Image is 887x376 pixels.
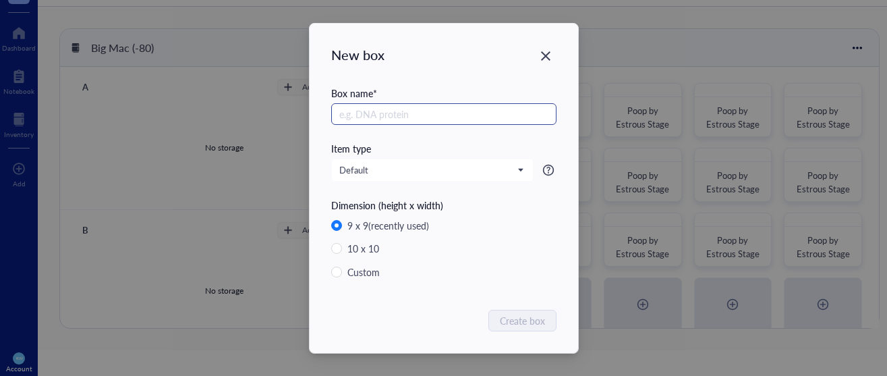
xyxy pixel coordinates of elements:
div: Custom [347,265,380,279]
div: New box [331,45,384,64]
div: Dimension (height x width) [331,198,556,213]
input: e.g. DNA protein [331,103,556,125]
span: Default [339,164,523,176]
div: 9 x 9 (recently used) [347,218,429,233]
button: Create box [488,310,556,331]
span: Close [535,48,556,64]
button: Close [535,45,556,67]
div: Box name [331,86,556,101]
div: 10 x 10 [347,241,379,256]
div: Item type [331,141,556,156]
